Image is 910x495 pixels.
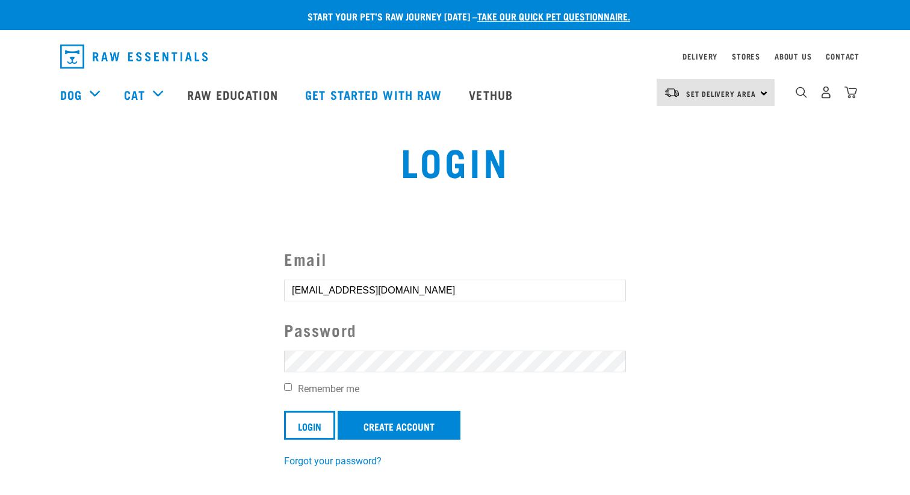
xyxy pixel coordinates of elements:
img: user.png [820,86,832,99]
nav: dropdown navigation [51,40,859,73]
a: Cat [124,85,144,103]
a: Forgot your password? [284,455,382,467]
label: Password [284,318,626,342]
a: Create Account [338,411,460,440]
a: Dog [60,85,82,103]
img: Raw Essentials Logo [60,45,208,69]
img: van-moving.png [664,87,680,98]
a: Delivery [682,54,717,58]
label: Email [284,247,626,271]
a: Vethub [457,70,528,118]
a: Stores [732,54,760,58]
a: take our quick pet questionnaire. [477,13,630,19]
input: Remember me [284,383,292,391]
h1: Login [173,139,737,182]
a: Raw Education [175,70,293,118]
a: Get started with Raw [293,70,457,118]
span: Set Delivery Area [686,91,756,96]
a: About Us [775,54,811,58]
label: Remember me [284,382,626,396]
img: home-icon-1@2x.png [796,87,807,98]
input: Login [284,411,335,440]
img: home-icon@2x.png [844,86,857,99]
a: Contact [826,54,859,58]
